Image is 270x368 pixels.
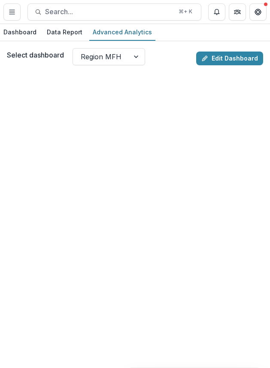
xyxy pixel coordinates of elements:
div: Advanced Analytics [89,26,155,38]
button: Get Help [249,3,267,21]
button: Partners [229,3,246,21]
label: Select dashboard [7,50,64,60]
a: Edit Dashboard [196,52,263,65]
button: Search... [27,3,201,21]
a: Advanced Analytics [89,24,155,41]
div: ⌘ + K [177,7,194,16]
button: Notifications [208,3,225,21]
button: Toggle Menu [3,3,21,21]
a: Data Report [43,24,86,41]
div: Data Report [43,26,86,38]
span: Search... [45,8,173,16]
